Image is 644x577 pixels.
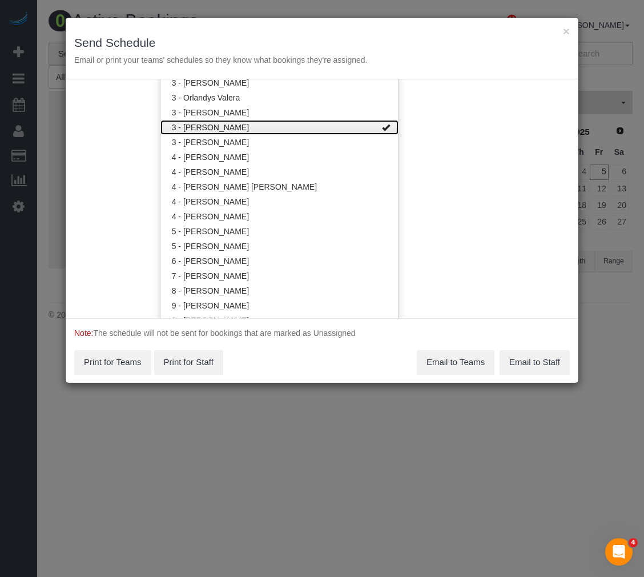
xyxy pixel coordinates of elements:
a: 4 - [PERSON_NAME] [160,165,399,179]
button: × [563,25,570,37]
p: The schedule will not be sent for bookings that are marked as Unassigned [74,327,570,339]
button: Print for Staff [154,350,223,374]
button: Email to Teams [417,350,494,374]
iframe: Intercom live chat [605,538,633,566]
a: 3 - [PERSON_NAME] [160,75,399,90]
a: 5 - [PERSON_NAME] [160,224,399,239]
a: 3 - [PERSON_NAME] [160,120,399,135]
h3: Send Schedule [74,36,570,49]
a: 3 - [PERSON_NAME] [160,105,399,120]
span: Note: [74,328,93,338]
a: 5 - [PERSON_NAME] [160,239,399,254]
a: 4 - [PERSON_NAME] [160,194,399,209]
a: 3 - [PERSON_NAME] [160,135,399,150]
a: 4 - [PERSON_NAME] [160,150,399,165]
a: 8 - [PERSON_NAME] [160,283,399,298]
span: 4 [629,538,638,547]
a: 7 - [PERSON_NAME] [160,269,399,283]
a: 9 - [PERSON_NAME] [160,313,399,328]
button: Print for Teams [74,350,151,374]
a: 4 - [PERSON_NAME] [160,209,399,224]
a: 9 - [PERSON_NAME] [160,298,399,313]
p: Email or print your teams' schedules so they know what bookings they're assigned. [74,54,570,66]
a: 4 - [PERSON_NAME] [PERSON_NAME] [160,179,399,194]
a: 6 - [PERSON_NAME] [160,254,399,269]
button: Email to Staff [500,350,570,374]
a: 3 - Orlandys Valera [160,90,399,105]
